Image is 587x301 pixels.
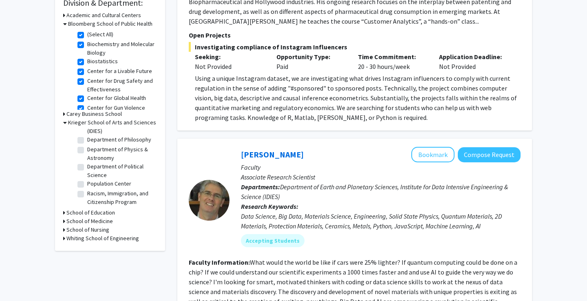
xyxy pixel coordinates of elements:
[352,52,433,71] div: 20 - 30 hours/week
[195,73,521,122] div: Using a unique Instagram dataset, we are investigating what drives Instagram influencers to compl...
[241,202,298,210] b: Research Keywords:
[66,110,122,118] h3: Carey Business School
[87,67,152,75] label: Center for a Livable Future
[189,258,250,266] b: Faculty Information:
[241,211,521,231] div: Data Science, Big Data, Materials Science, Engineering, Solid State Physics, Quantum Materials, 2...
[66,234,139,243] h3: Whiting School of Engineering
[87,40,155,57] label: Biochemistry and Molecular Biology
[66,208,115,217] h3: School of Education
[87,162,155,179] label: Department of Political Science
[66,217,113,226] h3: School of Medicine
[276,52,346,62] p: Opportunity Type:
[87,30,113,39] label: (Select All)
[433,52,514,71] div: Not Provided
[66,11,141,20] h3: Academic and Cultural Centers
[195,62,264,71] div: Not Provided
[270,52,352,71] div: Paid
[189,30,521,40] p: Open Projects
[87,57,118,66] label: Biostatistics
[6,264,35,295] iframe: Chat
[87,145,155,162] label: Department of Physics & Astronomy
[411,147,455,162] button: Add David Elbert to Bookmarks
[87,94,146,102] label: Center for Global Health
[87,77,155,94] label: Center for Drug Safety and Effectiveness
[87,189,155,206] label: Racism, Immigration, and Citizenship Program
[358,52,427,62] p: Time Commitment:
[241,149,304,159] a: [PERSON_NAME]
[241,172,521,182] p: Associate Research Scientist
[241,183,508,201] span: Department of Earth and Planetary Sciences, Institute for Data Intensive Engineering & Science (I...
[87,135,151,144] label: Department of Philosophy
[458,147,521,162] button: Compose Request to David Elbert
[66,226,109,234] h3: School of Nursing
[87,179,131,188] label: Population Center
[241,162,521,172] p: Faculty
[87,104,155,121] label: Center for Gun Violence Solutions
[241,234,305,247] mat-chip: Accepting Students
[439,52,508,62] p: Application Deadline:
[68,20,152,28] h3: Bloomberg School of Public Health
[68,118,156,127] h3: Krieger School of Arts and Sciences
[189,42,521,52] span: Investigating compliance of Instagram Influencers
[195,52,264,62] p: Seeking:
[241,183,280,191] b: Departments:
